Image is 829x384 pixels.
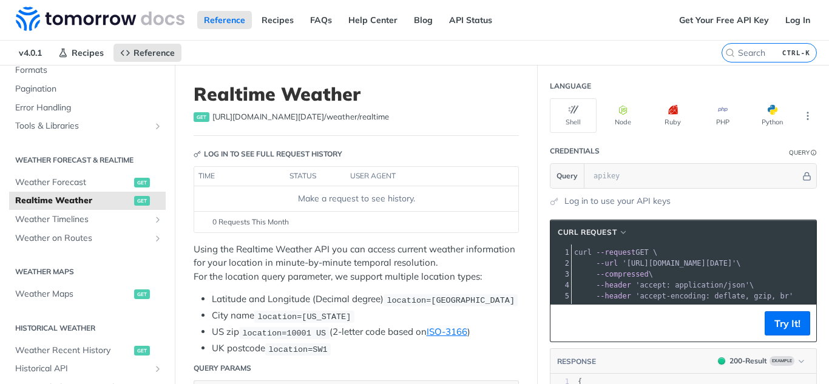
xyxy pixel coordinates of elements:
button: Show subpages for Historical API [153,364,163,374]
a: Tools & LibrariesShow subpages for Tools & Libraries [9,117,166,135]
a: Help Center [342,11,404,29]
div: 5 [550,291,571,301]
div: 200 - Result [729,355,767,366]
button: Query [550,164,584,188]
span: --header [596,281,631,289]
a: Realtime Weatherget [9,192,166,210]
h2: Historical Weather [9,323,166,334]
svg: More ellipsis [802,110,813,121]
div: 2 [550,258,571,269]
span: Query [557,170,578,181]
a: Recipes [255,11,300,29]
span: Realtime Weather [15,195,131,207]
svg: Key [194,150,201,158]
button: Python [749,98,796,133]
span: Historical API [15,363,150,375]
span: --request [596,248,635,257]
span: Weather Timelines [15,214,150,226]
span: location=SW1 [268,345,327,354]
a: Reference [113,44,181,62]
div: 4 [550,280,571,291]
span: '[URL][DOMAIN_NAME][DATE]' [622,259,736,268]
span: get [134,346,150,355]
a: Weather TimelinesShow subpages for Weather Timelines [9,211,166,229]
a: ISO-3166 [427,326,467,337]
span: get [194,112,209,122]
a: Pagination [9,80,166,98]
p: Using the Realtime Weather API you can access current weather information for your location in mi... [194,243,519,284]
span: https://api.tomorrow.io/v4/weather/realtime [212,111,389,123]
span: cURL Request [558,227,617,238]
div: 1 [550,247,571,258]
th: time [194,167,285,186]
a: Log in to use your API keys [564,195,671,207]
span: get [134,196,150,206]
div: Credentials [550,146,600,157]
button: Show subpages for Weather Timelines [153,215,163,224]
i: Information [811,150,817,156]
h2: Weather Forecast & realtime [9,155,166,166]
button: Shell [550,98,597,133]
span: curl [574,248,592,257]
button: Show subpages for Weather on Routes [153,234,163,243]
img: Tomorrow.io Weather API Docs [16,7,184,31]
a: FAQs [303,11,339,29]
div: Language [550,81,591,92]
button: 200200-ResultExample [712,355,810,367]
span: Recipes [72,47,104,58]
svg: Search [725,48,735,58]
a: Blog [407,11,439,29]
a: Error Handling [9,99,166,117]
li: City name [212,309,519,323]
div: Make a request to see history. [199,192,513,205]
h2: Weather Maps [9,266,166,277]
button: Hide [800,170,813,182]
a: Historical APIShow subpages for Historical API [9,360,166,378]
button: Show subpages for Tools & Libraries [153,121,163,131]
input: apikey [587,164,800,188]
span: \ [574,259,741,268]
span: GET \ [574,248,657,257]
span: Weather on Routes [15,232,150,244]
span: --url [596,259,618,268]
div: 3 [550,269,571,280]
li: US zip (2-letter code based on ) [212,325,519,339]
a: Log In [779,11,817,29]
span: Weather Recent History [15,345,131,357]
th: status [285,167,346,186]
span: Tools & Libraries [15,120,150,132]
a: Reference [197,11,252,29]
button: RESPONSE [557,355,597,368]
span: Pagination [15,83,163,95]
span: get [134,178,150,187]
span: --header [596,292,631,300]
span: --compressed [596,270,649,278]
span: 'accept-encoding: deflate, gzip, br' [635,292,793,300]
span: Example [770,356,794,366]
button: Ruby [649,98,696,133]
span: \ [574,281,754,289]
button: More Languages [799,107,817,125]
a: Weather Mapsget [9,285,166,303]
th: user agent [346,167,494,186]
h1: Realtime Weather [194,83,519,105]
a: Recipes [52,44,110,62]
button: Copy to clipboard [557,314,574,332]
a: API Status [442,11,499,29]
button: cURL Request [553,226,632,238]
span: v4.0.1 [12,44,49,62]
span: 0 Requests This Month [212,217,289,227]
span: location=[GEOGRAPHIC_DATA] [387,295,515,305]
span: Weather Maps [15,288,131,300]
span: Formats [15,64,163,76]
a: Weather Forecastget [9,173,166,192]
span: Weather Forecast [15,177,131,189]
a: Weather Recent Historyget [9,342,166,360]
li: UK postcode [212,342,519,355]
a: Formats [9,61,166,79]
span: Error Handling [15,102,163,114]
a: Weather on RoutesShow subpages for Weather on Routes [9,229,166,248]
span: location=10001 US [242,328,326,337]
span: get [134,289,150,299]
span: Reference [134,47,175,58]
